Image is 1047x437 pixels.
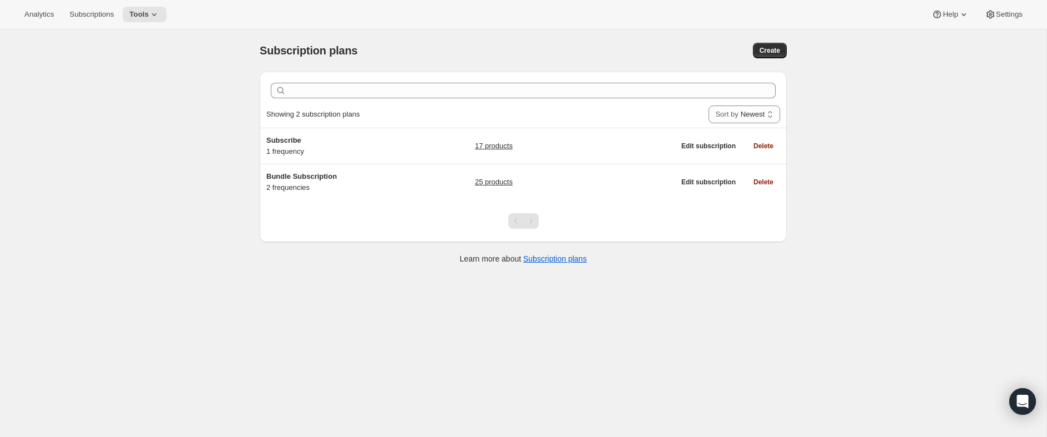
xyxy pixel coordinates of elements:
[475,177,513,188] a: 25 products
[460,253,587,264] p: Learn more about
[760,46,780,55] span: Create
[266,136,301,144] span: Subscribe
[925,7,975,22] button: Help
[266,110,360,118] span: Showing 2 subscription plans
[978,7,1029,22] button: Settings
[266,135,405,157] div: 1 frequency
[996,10,1023,19] span: Settings
[523,254,586,263] a: Subscription plans
[747,138,780,154] button: Delete
[508,213,539,229] nav: Pagination
[681,178,736,187] span: Edit subscription
[260,44,357,57] span: Subscription plans
[747,174,780,190] button: Delete
[753,142,773,150] span: Delete
[753,43,787,58] button: Create
[943,10,958,19] span: Help
[681,142,736,150] span: Edit subscription
[63,7,120,22] button: Subscriptions
[475,140,513,152] a: 17 products
[129,10,149,19] span: Tools
[675,174,742,190] button: Edit subscription
[18,7,60,22] button: Analytics
[266,172,337,180] span: Bundle Subscription
[1009,388,1036,415] div: Open Intercom Messenger
[675,138,742,154] button: Edit subscription
[266,171,405,193] div: 2 frequencies
[69,10,114,19] span: Subscriptions
[123,7,166,22] button: Tools
[753,178,773,187] span: Delete
[24,10,54,19] span: Analytics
